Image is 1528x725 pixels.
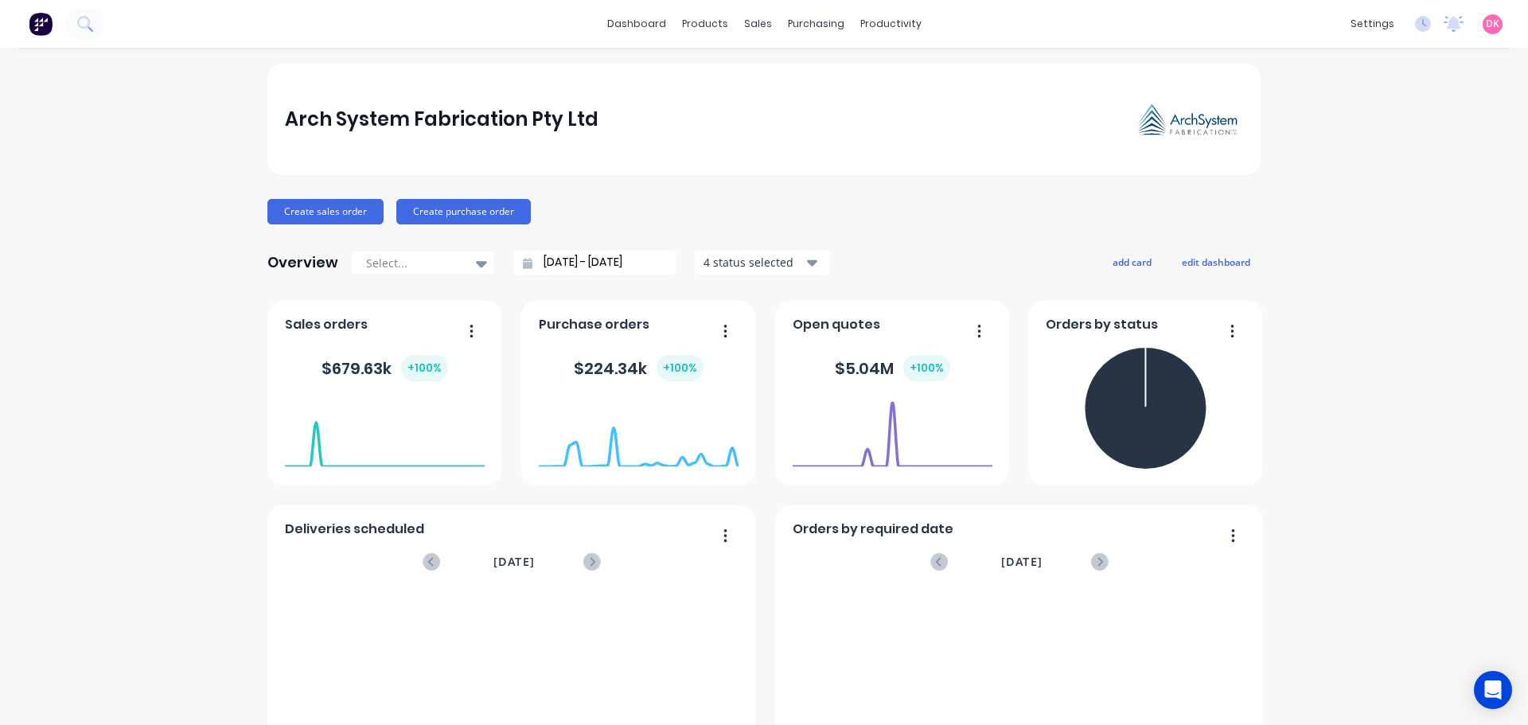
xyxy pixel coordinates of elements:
div: sales [736,12,780,36]
span: DK [1486,17,1499,31]
button: Create purchase order [396,199,531,224]
div: 4 status selected [704,254,804,271]
span: Purchase orders [539,315,649,334]
span: Sales orders [285,315,368,334]
div: productivity [852,12,930,36]
span: [DATE] [1001,553,1043,571]
button: edit dashboard [1171,251,1261,272]
button: Create sales order [267,199,384,224]
span: Open quotes [793,315,880,334]
div: $ 5.04M [835,355,950,381]
div: products [674,12,736,36]
div: + 100 % [401,355,448,381]
button: add card [1102,251,1162,272]
button: 4 status selected [695,251,830,275]
div: + 100 % [903,355,950,381]
span: Deliveries scheduled [285,520,424,539]
img: Factory [29,12,53,36]
div: purchasing [780,12,852,36]
div: Arch System Fabrication Pty Ltd [285,103,598,135]
div: $ 224.34k [574,355,704,381]
a: dashboard [599,12,674,36]
span: Orders by status [1046,315,1158,334]
div: + 100 % [657,355,704,381]
div: $ 679.63k [322,355,448,381]
div: settings [1343,12,1402,36]
div: Open Intercom Messenger [1474,671,1512,709]
img: Arch System Fabrication Pty Ltd [1132,99,1243,141]
div: Overview [267,247,338,279]
span: [DATE] [493,553,535,571]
